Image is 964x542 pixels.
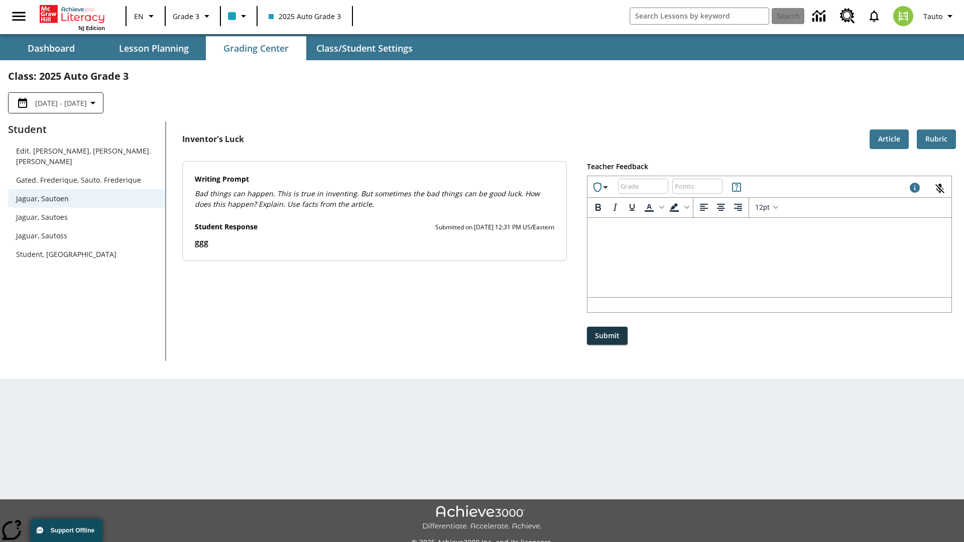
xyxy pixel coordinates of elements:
p: Teacher Feedback [587,161,952,172]
a: Resource Center, Will open in new tab [834,3,861,30]
div: Gated. Frederique, Sauto. Frederique [8,171,165,189]
span: Dashboard [28,43,75,54]
button: Underline [624,199,641,216]
p: Student Response [195,236,555,248]
p: Writing Prompt [195,174,555,185]
button: Bold [589,199,607,216]
button: Align center [712,199,730,216]
a: Home [40,4,105,24]
button: Font sizes [751,199,782,216]
a: Data Center [806,3,834,30]
div: Student, [GEOGRAPHIC_DATA] [16,249,116,259]
div: Jaguar, Sautoss [16,230,67,241]
h2: Class : 2025 Auto Grade 3 [8,68,956,84]
div: Points: Must be equal to or less than 25. [672,179,722,194]
button: Class/Student Settings [308,36,421,60]
button: Select the date range menu item [13,97,99,109]
p: Student [8,121,165,138]
div: Background color [666,199,691,216]
div: Jaguar, Sautoes [16,212,68,222]
p: Student Response [195,221,258,232]
div: Jaguar, Sautoen [16,193,69,204]
button: Grade: Grade 3, Select a grade [169,7,217,25]
button: Rubric, Will open in new tab [917,129,956,149]
div: Jaguar, Sautoen [8,189,165,208]
span: NJ Edition [78,24,105,32]
div: Grade: Letters, numbers, %, + and - are allowed. [618,179,668,194]
span: Grade 3 [173,11,199,22]
iframe: Rich Text Area. Press ALT-0 for help. [587,218,951,297]
button: Submit [587,327,628,345]
p: Bad things can happen. This is true in inventing. But sometimes the bad things can be good luck. ... [195,188,555,209]
button: Article, Will open in new tab [870,129,909,149]
button: Italic [607,199,624,216]
button: Align right [730,199,747,216]
div: Jaguar, Sautoss [8,226,165,245]
div: Edit. [PERSON_NAME], [PERSON_NAME]. [PERSON_NAME] [8,142,165,171]
div: Gated. Frederique, Sauto. Frederique [16,175,141,185]
span: Tauto [923,11,942,22]
input: search field [630,8,769,24]
img: Achieve3000 Differentiate Accelerate Achieve [422,505,542,531]
input: Points: Must be equal to or less than 25. [672,173,722,200]
div: Maximum 1000 characters Press Escape to exit toolbar and use left and right arrow keys to access ... [909,182,921,196]
button: Rules for Earning Points and Achievements, Will open in new tab [727,177,747,197]
span: Grading Center [223,43,289,54]
button: Dashboard [1,36,101,60]
div: Home [40,3,105,32]
button: Grading Center [206,36,306,60]
div: Edit. [PERSON_NAME], [PERSON_NAME]. [PERSON_NAME] [16,146,157,167]
span: Class/Student Settings [316,43,413,54]
div: Student, [GEOGRAPHIC_DATA] [8,245,165,263]
img: avatar image [893,6,913,26]
button: Select a new avatar [887,3,919,29]
button: Align left [695,199,712,216]
button: Click to activate and allow voice recognition [928,177,952,201]
span: [DATE] - [DATE] [35,98,87,108]
span: 2025 Auto Grade 3 [269,11,341,22]
span: Lesson Planning [119,43,189,54]
div: Jaguar, Sautoes [8,208,165,226]
p: Inventor's Luck [182,133,244,145]
svg: Collapse Date Range Filter [87,97,99,109]
button: Profile/Settings [919,7,960,25]
button: Language: EN, Select a language [130,7,162,25]
button: Achievements [587,177,616,197]
span: EN [134,11,144,22]
p: ggg [195,236,555,248]
div: Text color [641,199,666,216]
button: Lesson Planning [103,36,204,60]
span: Support Offline [51,527,94,534]
a: Notifications [861,3,887,29]
button: Open side menu [4,2,34,31]
button: Support Offline [30,519,102,542]
button: Class color is light blue. Change class color [224,7,254,25]
input: Grade: Letters, numbers, %, + and - are allowed. [618,173,668,200]
p: Submitted on [DATE] 12:31 PM US/Eastern [435,222,554,232]
span: 12pt [755,203,770,211]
